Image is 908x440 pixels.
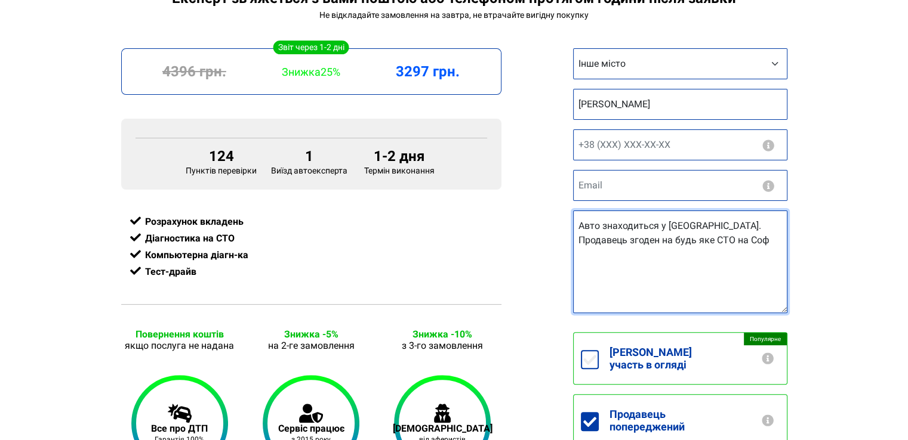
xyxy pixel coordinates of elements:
input: Email [573,170,787,201]
div: [DEMOGRAPHIC_DATA] [393,423,493,434]
div: Повернення коштів [121,329,238,340]
label: [PERSON_NAME] участь в огляді [599,333,787,384]
div: Все про ДТП [151,423,208,434]
div: Не відкладайте замовлення на завтра, не втрачайте вигідну покупку [121,10,787,20]
div: Тест-драйв [130,264,493,280]
input: Ваше ім'я [573,89,787,120]
div: Знижка [253,66,370,78]
img: Сервіс працює [299,404,323,423]
div: Знижка -5% [253,329,370,340]
button: Сервіс Test Driver створений в першу чергу для того, щоб клієнт отримав 100% інформації про машин... [761,352,775,364]
div: Розрахунок вкладень [130,213,493,230]
button: Ніяких СМС і Viber розсилок. Зв'язок з експертом або екстрені питання. [761,140,775,151]
div: 124 [186,148,257,165]
div: якщо послуга не надана [121,340,238,351]
div: Пунктів перевірки [178,148,264,175]
div: Діагностика на СТО [130,230,493,247]
div: Компьютерна діагн-ка [130,247,493,264]
div: з 3-го замовлення [384,340,501,351]
button: Повідомте продавцеві що машину приїде перевірити незалежний експерт Test Driver. Огляд без СТО в ... [761,414,775,426]
span: 25% [321,66,340,78]
input: +38 (XXX) XXX-XX-XX [573,129,787,160]
div: 1-2 дня [362,148,436,165]
div: 4396 грн. [136,63,253,80]
div: на 2-ге замовлення [253,340,370,351]
img: Захист [434,404,451,423]
div: 3297 грн. [370,63,487,80]
div: Виїзд автоексперта [264,148,355,175]
div: Термін виконання [355,148,444,175]
div: Сервіс працює [278,423,344,434]
button: Ніякого спаму, на електронну пошту приходить звіт. [761,180,775,192]
img: Все про ДТП [168,404,192,423]
div: 1 [271,148,347,165]
div: Знижка -10% [384,329,501,340]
